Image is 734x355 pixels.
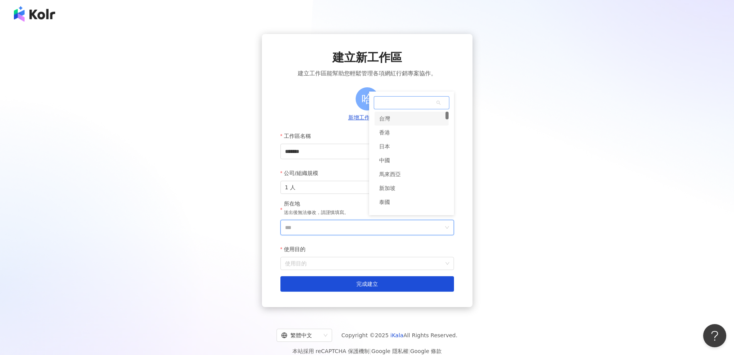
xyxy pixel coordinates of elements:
[341,331,457,340] span: Copyright © 2025 All Rights Reserved.
[281,329,321,341] div: 繁體中文
[379,139,390,153] div: 日本
[375,112,449,126] div: 台灣
[375,167,449,181] div: 馬來西亞
[280,165,324,181] label: 公司/組織規模
[280,144,454,159] input: 工作區名稱
[14,6,55,22] img: logo
[375,139,449,153] div: 日本
[371,348,408,354] a: Google 隱私權
[361,90,373,108] span: 哈
[280,128,317,144] label: 工作區名稱
[298,69,437,78] span: 建立工作區能幫助您輕鬆管理各項網紅行銷專案協作。
[284,209,349,217] p: 送出後無法修改，請謹慎填寫。
[332,49,402,66] span: 建立新工作區
[356,281,378,287] span: 完成建立
[370,348,371,354] span: |
[379,126,390,139] div: 香港
[284,200,349,208] div: 所在地
[375,181,449,195] div: 新加坡
[280,276,454,292] button: 完成建立
[445,225,449,230] span: down
[346,114,388,122] button: 新增工作區標誌
[379,112,390,126] div: 台灣
[375,153,449,167] div: 中國
[379,167,401,181] div: 馬來西亞
[375,195,449,209] div: 泰國
[410,348,442,354] a: Google 條款
[280,241,311,257] label: 使用目的
[375,126,449,139] div: 香港
[379,181,395,195] div: 新加坡
[379,153,390,167] div: 中國
[285,181,449,194] span: 1 人
[379,195,390,209] div: 泰國
[703,324,726,347] iframe: Help Scout Beacon - Open
[408,348,410,354] span: |
[390,332,403,338] a: iKala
